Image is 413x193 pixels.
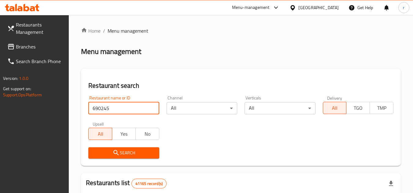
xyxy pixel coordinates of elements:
[2,17,69,39] a: Restaurants Management
[112,128,136,140] button: Yes
[370,102,393,114] button: TMP
[135,128,159,140] button: No
[86,178,167,188] h2: Restaurants list
[245,102,315,114] div: All
[88,81,393,90] h2: Restaurant search
[349,104,367,113] span: TGO
[2,39,69,54] a: Branches
[81,27,401,34] nav: breadcrumb
[115,130,133,138] span: Yes
[403,4,404,11] span: r
[16,21,64,36] span: Restaurants Management
[323,102,347,114] button: All
[346,102,370,114] button: TGO
[19,74,28,82] span: 1.0.0
[3,74,18,82] span: Version:
[3,85,31,93] span: Get support on:
[2,54,69,69] a: Search Branch Phone
[327,96,342,100] label: Delivery
[93,122,104,126] label: Upsell
[326,104,344,113] span: All
[108,27,148,34] span: Menu management
[167,102,237,114] div: All
[131,179,167,188] div: Total records count
[91,130,110,138] span: All
[372,104,391,113] span: TMP
[3,91,42,99] a: Support.OpsPlatform
[138,130,157,138] span: No
[81,27,101,34] a: Home
[88,128,112,140] button: All
[232,4,270,11] div: Menu-management
[132,181,166,187] span: 41165 record(s)
[81,47,141,56] h2: Menu management
[88,102,159,114] input: Search for restaurant name or ID..
[88,147,159,159] button: Search
[103,27,105,34] li: /
[16,58,64,65] span: Search Branch Phone
[93,149,154,157] span: Search
[298,4,339,11] div: [GEOGRAPHIC_DATA]
[16,43,64,50] span: Branches
[384,176,398,191] div: Export file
